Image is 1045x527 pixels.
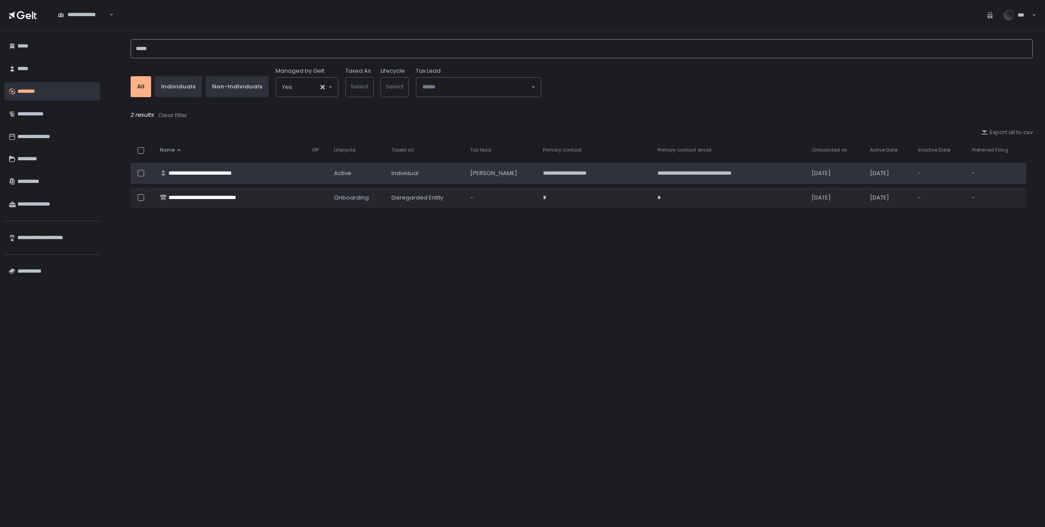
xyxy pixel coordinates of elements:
span: Name [160,147,175,153]
button: Non-Individuals [206,76,269,97]
div: Search for option [52,6,114,24]
label: Taxed As [345,67,371,75]
div: Disregarded Entity [391,194,460,202]
div: [PERSON_NAME] [470,169,533,177]
button: Clear Selected [320,85,325,89]
span: Select [351,82,368,91]
div: - [470,194,533,202]
span: active [334,169,351,177]
span: Primary contact [543,147,582,153]
input: Search for option [422,83,530,91]
span: Onboarded on [812,147,847,153]
div: [DATE] [812,169,860,177]
button: Clear filter [158,111,188,120]
span: Preferred Filing [972,147,1008,153]
span: Managed by Gelt [276,67,324,75]
label: Lifecycle [381,67,405,75]
span: Taxed as [391,147,414,153]
span: onboarding [334,194,369,202]
div: - [972,169,1021,177]
span: Inactive Date [918,147,950,153]
div: [DATE] [870,194,907,202]
span: Tax lead [470,147,491,153]
div: - [918,194,961,202]
div: [DATE] [812,194,860,202]
div: 2 results [131,111,1033,120]
div: - [972,194,1021,202]
button: Export all to csv [981,128,1033,136]
button: Individuals [155,76,202,97]
span: VIP [312,147,319,153]
div: [DATE] [870,169,907,177]
div: Clear filter [158,111,187,119]
span: Primary contact email [657,147,711,153]
div: - [918,169,961,177]
div: Search for option [416,78,541,97]
div: Individual [391,169,460,177]
div: Individuals [161,83,196,91]
button: All [131,76,151,97]
div: Search for option [276,78,338,97]
div: All [137,83,145,91]
span: Yes [282,83,292,91]
input: Search for option [292,83,320,91]
span: Select [386,82,404,91]
span: Lifecycle [334,147,355,153]
div: Non-Individuals [212,83,262,91]
span: Tax Lead [416,67,441,75]
span: Active Date [870,147,897,153]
